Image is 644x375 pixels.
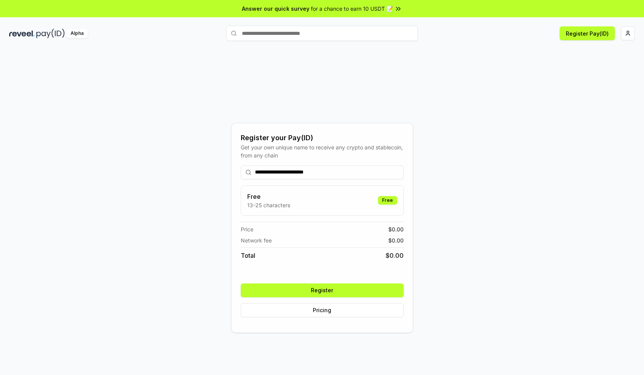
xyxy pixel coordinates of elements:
div: Free [378,196,397,205]
p: 13-25 characters [247,201,290,209]
span: $ 0.00 [388,225,404,233]
div: Get your own unique name to receive any crypto and stablecoin, from any chain [241,143,404,159]
button: Register [241,283,404,297]
div: Register your Pay(ID) [241,133,404,143]
span: $ 0.00 [386,251,404,260]
span: Total [241,251,255,260]
span: Price [241,225,253,233]
span: Network fee [241,236,272,244]
button: Register Pay(ID) [560,26,615,40]
span: Answer our quick survey [242,5,309,13]
span: for a chance to earn 10 USDT 📝 [311,5,393,13]
img: reveel_dark [9,29,35,38]
span: $ 0.00 [388,236,404,244]
button: Pricing [241,303,404,317]
img: pay_id [36,29,65,38]
div: Alpha [66,29,88,38]
h3: Free [247,192,290,201]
